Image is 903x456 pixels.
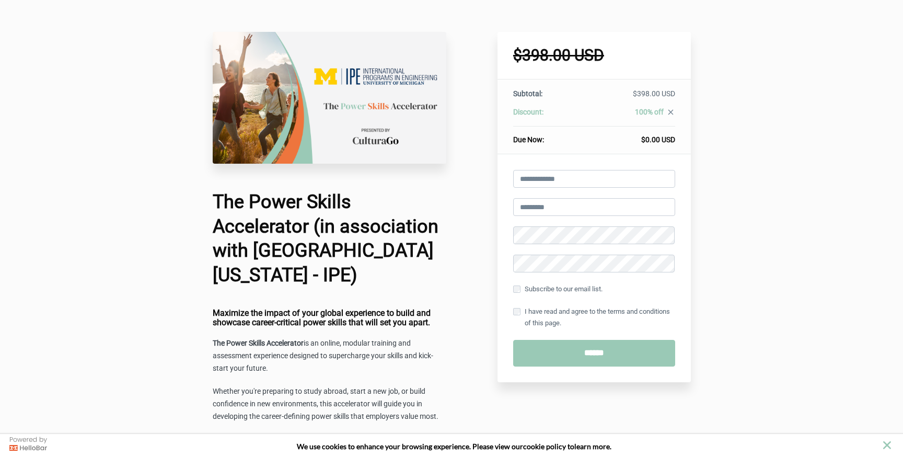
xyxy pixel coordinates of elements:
[581,88,675,107] td: $398.00 USD
[635,108,664,116] span: 100% off
[664,108,675,119] a: close
[213,190,447,288] h1: The Power Skills Accelerator (in association with [GEOGRAPHIC_DATA][US_STATE] - IPE)
[513,283,603,295] label: Subscribe to our email list.
[523,442,566,451] a: cookie policy
[213,337,447,375] p: is an online, modular training and assessment experience designed to supercharge your skills and ...
[513,89,542,98] span: Subtotal:
[513,306,675,329] label: I have read and agree to the terms and conditions of this page.
[568,442,574,451] strong: to
[513,286,520,293] input: Subscribe to our email list.
[213,434,447,443] h4: What's Included?
[513,107,581,127] th: Discount:
[641,135,675,144] span: $0.00 USD
[513,127,581,145] th: Due Now:
[213,385,447,423] p: Whether you're preparing to study abroad, start a new job, or build confidence in new environment...
[213,32,447,164] img: d416d46-d031-e-e5eb-e525b5ae3c0c_UMich_IPE_PSA_.png
[513,48,675,63] h1: $398.00 USD
[297,442,523,451] span: We use cookies to enhance your browsing experience. Please view our
[513,308,520,315] input: I have read and agree to the terms and conditions of this page.
[574,442,611,451] span: learn more.
[666,108,675,117] i: close
[213,309,447,327] h4: Maximize the impact of your global experience to build and showcase career-critical power skills ...
[213,339,304,347] strong: The Power Skills Accelerator
[881,439,894,452] button: close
